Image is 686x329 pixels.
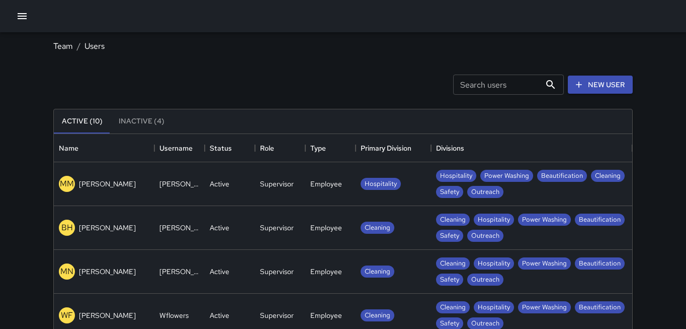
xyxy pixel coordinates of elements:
p: WF [61,309,73,321]
div: Role [255,134,305,162]
p: MM [60,178,74,190]
div: Supervisor [260,310,294,320]
a: New User [568,76,633,94]
li: / [77,40,80,52]
p: BH [61,222,73,234]
span: Beautification [575,303,625,312]
button: Inactive (4) [111,109,173,134]
div: Primary Division [361,134,411,162]
span: Beautification [575,259,625,269]
div: Status [210,134,232,162]
div: Divisions [436,134,464,162]
span: Cleaning [436,215,470,225]
div: Divisions [431,134,632,162]
p: [PERSON_NAME] [79,223,136,233]
div: Primary Division [356,134,431,162]
p: [PERSON_NAME] [79,179,136,189]
div: Active [210,310,229,320]
span: Safety [436,231,463,241]
span: Hospitality [436,171,476,181]
span: Cleaning [436,259,470,269]
span: Cleaning [361,267,394,277]
div: Type [310,134,326,162]
span: Cleaning [361,311,394,320]
span: Beautification [575,215,625,225]
span: Hospitality [474,303,514,312]
p: [PERSON_NAME] [79,310,136,320]
div: Employee [310,310,342,320]
div: Active [210,267,229,277]
span: Hospitality [361,179,401,189]
button: Active (10) [54,109,111,134]
span: Power Washing [518,303,571,312]
div: Username [159,134,193,162]
span: Cleaning [591,171,625,181]
div: Username [154,134,205,162]
span: Outreach [467,231,503,241]
span: Outreach [467,187,503,197]
div: Name [59,134,78,162]
div: Supervisor [260,223,294,233]
a: Users [84,41,105,51]
span: Cleaning [436,303,470,312]
span: Cleaning [361,223,394,233]
span: Outreach [467,275,503,285]
div: Employee [310,267,342,277]
span: Power Washing [518,259,571,269]
div: Supervisor [260,267,294,277]
div: Employee [310,223,342,233]
div: Status [205,134,255,162]
span: Power Washing [480,171,533,181]
div: Michael [159,267,200,277]
div: Type [305,134,356,162]
div: brandon [159,223,200,233]
span: Hospitality [474,215,514,225]
div: Melanie [159,179,200,189]
div: Role [260,134,274,162]
span: Outreach [467,319,503,328]
div: Name [54,134,154,162]
div: Employee [310,179,342,189]
div: Active [210,179,229,189]
div: Active [210,223,229,233]
div: Wflowers [159,310,189,320]
span: Beautification [537,171,587,181]
span: Hospitality [474,259,514,269]
div: Supervisor [260,179,294,189]
p: MN [60,266,73,278]
a: Team [53,41,73,51]
p: [PERSON_NAME] [79,267,136,277]
span: Safety [436,275,463,285]
span: Power Washing [518,215,571,225]
span: Safety [436,187,463,197]
span: Safety [436,319,463,328]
